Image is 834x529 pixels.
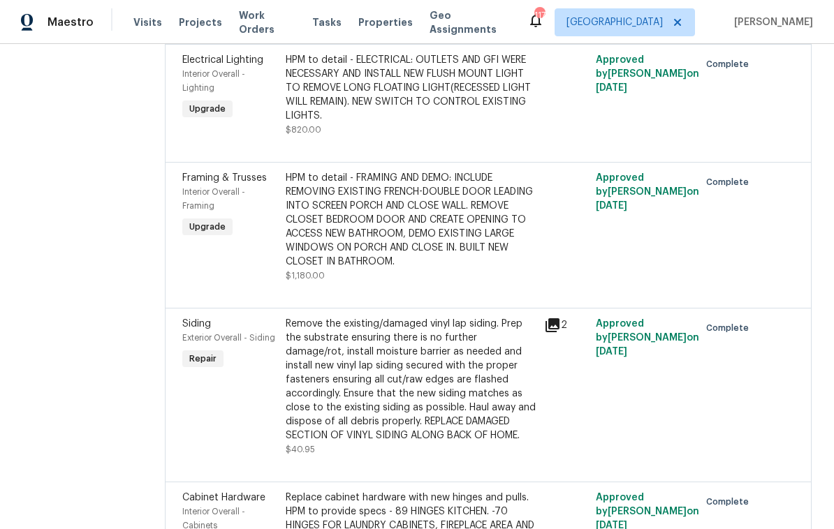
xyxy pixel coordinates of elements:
span: Visits [133,15,162,29]
span: Repair [184,352,222,366]
span: [PERSON_NAME] [729,15,813,29]
div: 117 [534,8,544,22]
div: Remove the existing/damaged vinyl lap siding. Prep the substrate ensuring there is no further dam... [286,317,536,442]
span: Maestro [47,15,94,29]
span: Electrical Lighting [182,55,263,65]
span: [DATE] [596,83,627,93]
span: Approved by [PERSON_NAME] on [596,55,699,93]
span: Approved by [PERSON_NAME] on [596,173,699,211]
span: Upgrade [184,102,231,116]
span: Approved by [PERSON_NAME] on [596,319,699,357]
span: Interior Overall - Lighting [182,70,245,92]
div: HPM to detail - ELECTRICAL: OUTLETS AND GFI WERE NECESSARY AND INSTALL NEW FLUSH MOUNT LIGHT TO R... [286,53,536,123]
span: Projects [179,15,222,29]
span: Complete [706,175,754,189]
span: [DATE] [596,347,627,357]
span: [DATE] [596,201,627,211]
span: Framing & Trusses [182,173,267,183]
span: Tasks [312,17,342,27]
span: [GEOGRAPHIC_DATA] [566,15,663,29]
span: Complete [706,495,754,509]
span: Complete [706,57,754,71]
span: $1,180.00 [286,271,325,280]
span: Geo Assignments [430,8,511,36]
span: Upgrade [184,220,231,234]
span: Work Orders [239,8,295,36]
span: Properties [358,15,413,29]
span: $820.00 [286,126,321,134]
span: Cabinet Hardware [182,493,265,502]
span: $40.95 [286,445,315,454]
span: Interior Overall - Framing [182,188,245,210]
div: 2 [544,317,587,334]
span: Complete [706,321,754,335]
div: HPM to detail - FRAMING AND DEMO: INCLUDE REMOVING EXISTING FRENCH-DOUBLE DOOR LEADING INTO SCREE... [286,171,536,269]
span: Exterior Overall - Siding [182,334,275,342]
span: Siding [182,319,211,329]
